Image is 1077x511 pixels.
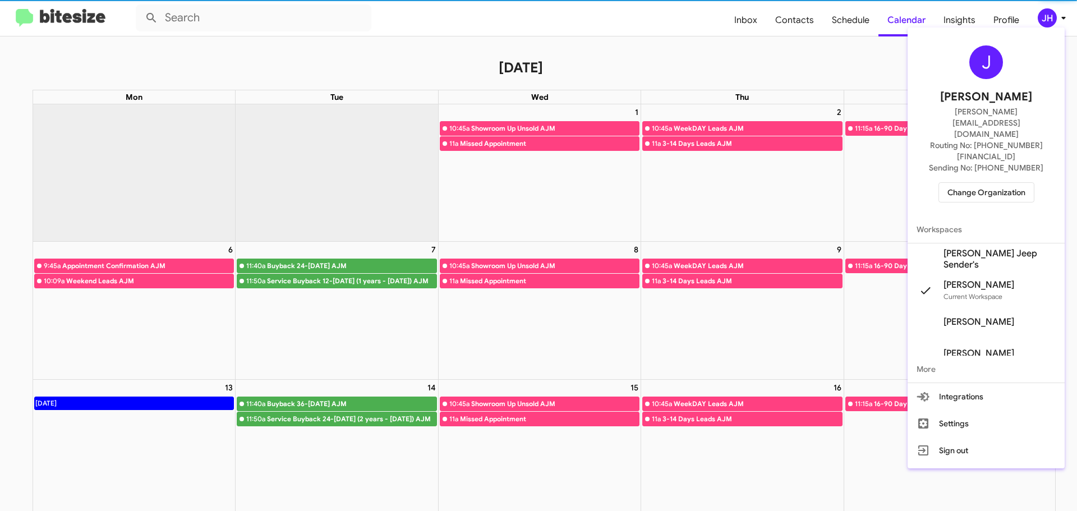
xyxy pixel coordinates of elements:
button: Change Organization [938,182,1034,202]
button: Settings [908,410,1065,437]
span: [PERSON_NAME][EMAIL_ADDRESS][DOMAIN_NAME] [921,106,1051,140]
span: Workspaces [908,216,1065,243]
span: Sending No: [PHONE_NUMBER] [929,162,1043,173]
button: Sign out [908,437,1065,464]
button: Integrations [908,383,1065,410]
span: [PERSON_NAME] [943,316,1014,328]
span: Change Organization [947,183,1025,202]
span: [PERSON_NAME] [943,348,1014,359]
span: [PERSON_NAME] Jeep Sender's [943,248,1056,270]
span: Routing No: [PHONE_NUMBER][FINANCIAL_ID] [921,140,1051,162]
span: More [908,356,1065,383]
div: J [969,45,1003,79]
span: [PERSON_NAME] [940,88,1032,106]
span: Current Workspace [943,292,1002,301]
span: [PERSON_NAME] [943,279,1014,291]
